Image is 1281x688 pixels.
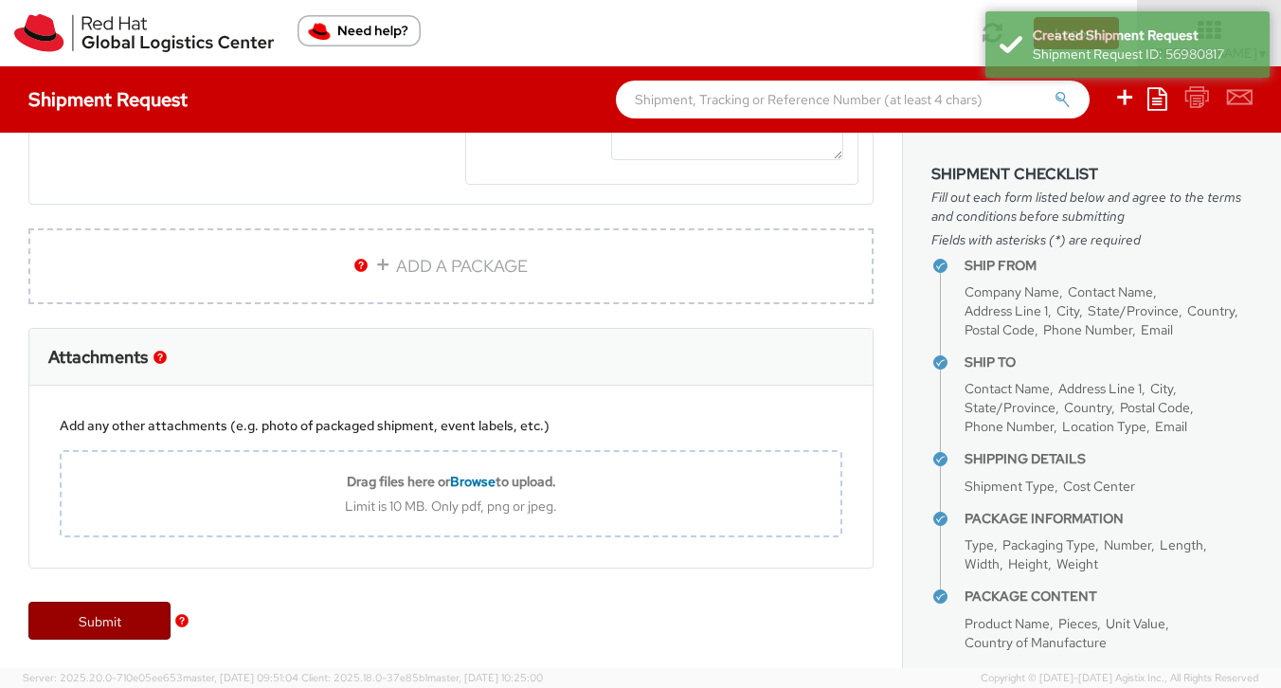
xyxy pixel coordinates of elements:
h4: Ship From [965,259,1253,273]
span: master, [DATE] 10:25:00 [427,671,543,684]
div: Shipment Request ID: 56980817 [1033,45,1255,63]
span: master, [DATE] 09:51:04 [183,671,298,684]
span: Country of Manufacture [965,634,1107,651]
button: Need help? [298,15,421,46]
span: Length [1160,536,1203,553]
span: City [1056,302,1079,319]
span: Postal Code [965,321,1035,338]
span: Contact Name [1068,283,1153,300]
span: Location Type [1062,418,1146,435]
span: Copyright © [DATE]-[DATE] Agistix Inc., All Rights Reserved [981,671,1258,686]
span: State/Province [965,399,1055,416]
span: Phone Number [1043,321,1132,338]
span: Product Name [965,615,1050,632]
input: Shipment, Tracking or Reference Number (at least 4 chars) [616,81,1090,118]
h4: Ship To [965,355,1253,370]
span: Email [1141,321,1173,338]
span: Contact Name [965,380,1050,397]
h4: Shipping Details [965,452,1253,466]
span: Country [1064,399,1111,416]
div: Created Shipment Request [1033,26,1255,45]
span: Email [1155,418,1187,435]
h4: Shipment Request [28,89,188,110]
span: Weight [1056,555,1098,572]
a: Submit [28,602,171,640]
a: ADD A PACKAGE [28,228,874,304]
span: Address Line 1 [965,302,1048,319]
div: Add any other attachments (e.g. photo of packaged shipment, event labels, etc.) [60,416,842,435]
b: Drag files here or to upload. [347,473,556,490]
span: Number [1104,536,1151,553]
span: Pieces [1058,615,1097,632]
span: Type [965,536,994,553]
span: Server: 2025.20.0-710e05ee653 [23,671,298,684]
div: Limit is 10 MB. Only pdf, png or jpeg. [62,498,840,515]
h4: Package Information [965,512,1253,526]
span: Packaging Type [1002,536,1095,553]
span: Client: 2025.18.0-37e85b1 [301,671,543,684]
span: Unit Value [1106,615,1165,632]
h3: Attachments [48,348,148,367]
span: State/Province [1088,302,1179,319]
span: Width [965,555,1000,572]
span: Shipment Type [965,478,1055,495]
span: City [1150,380,1173,397]
span: Fields with asterisks (*) are required [931,230,1253,249]
img: rh-logistics-00dfa346123c4ec078e1.svg [14,14,274,52]
span: Height [1008,555,1048,572]
span: Browse [450,473,496,490]
span: Postal Code [1120,399,1190,416]
span: Country [1187,302,1235,319]
h3: Shipment Checklist [931,166,1253,183]
span: Company Name [965,283,1059,300]
span: Fill out each form listed below and agree to the terms and conditions before submitting [931,188,1253,226]
span: Cost Center [1063,478,1135,495]
h4: Package Content [965,589,1253,604]
span: Phone Number [965,418,1054,435]
span: Address Line 1 [1058,380,1142,397]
